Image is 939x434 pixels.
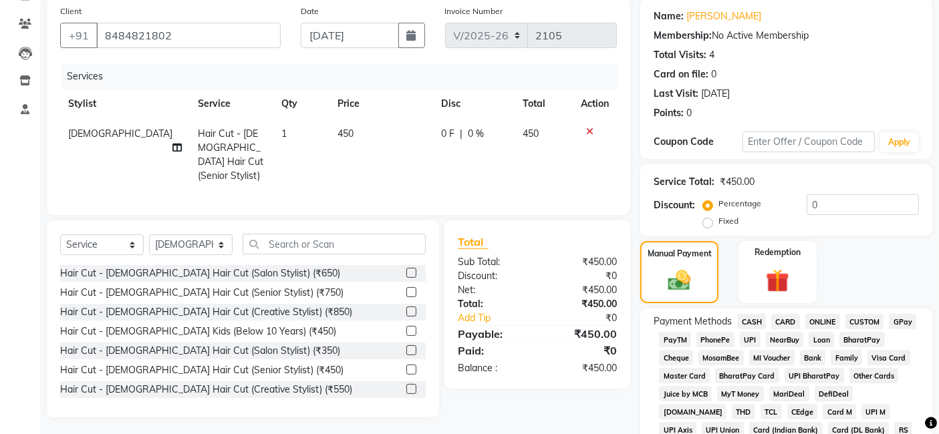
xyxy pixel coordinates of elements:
div: Name: [654,9,684,23]
span: CASH [737,314,766,329]
div: Hair Cut - [DEMOGRAPHIC_DATA] Hair Cut (Senior Stylist) (₹750) [60,286,344,300]
span: [DEMOGRAPHIC_DATA] [68,128,172,140]
div: Hair Cut - [DEMOGRAPHIC_DATA] Hair Cut (Salon Stylist) (₹350) [60,344,340,358]
img: _cash.svg [661,268,697,294]
th: Disc [433,89,515,119]
label: Invoice Number [445,5,503,17]
span: PhonePe [696,332,734,347]
th: Price [329,89,433,119]
div: Hair Cut - [DEMOGRAPHIC_DATA] Hair Cut (Creative Stylist) (₹550) [60,383,352,397]
div: 0 [711,67,716,81]
div: Sub Total: [448,255,537,269]
div: ₹450.00 [537,326,627,342]
div: Discount: [448,269,537,283]
span: BharatPay [839,332,885,347]
span: Hair Cut - [DEMOGRAPHIC_DATA] Hair Cut (Senior Stylist) [198,128,263,182]
div: Hair Cut - [DEMOGRAPHIC_DATA] Kids (Below 10 Years) (₹450) [60,324,336,339]
span: Loan [809,332,834,347]
a: [PERSON_NAME] [686,9,761,23]
span: Payment Methods [654,314,732,329]
span: TCL [761,404,782,419]
span: UPI M [861,404,890,419]
div: ₹450.00 [537,297,627,311]
span: CUSTOM [845,314,884,329]
th: Qty [273,89,329,119]
span: DefiDeal [815,386,853,401]
span: MariDeal [769,386,809,401]
label: Client [60,5,82,17]
label: Percentage [718,198,761,210]
th: Total [515,89,573,119]
div: Last Visit: [654,87,698,101]
span: Total [458,235,489,249]
div: [DATE] [701,87,730,101]
div: ₹450.00 [720,175,755,189]
span: Other Cards [849,368,899,383]
div: Net: [448,283,537,297]
div: Card on file: [654,67,708,81]
span: Juice by MCB [659,386,712,401]
span: Master Card [659,368,710,383]
span: 0 F [441,127,454,141]
span: Visa Card [867,350,910,365]
div: 0 [686,106,692,120]
div: No Active Membership [654,29,919,43]
span: [DOMAIN_NAME] [659,404,726,419]
div: Paid: [448,343,537,359]
div: Membership: [654,29,712,43]
div: Payable: [448,326,537,342]
label: Redemption [755,246,801,258]
span: GPay [889,314,916,329]
label: Fixed [718,215,739,227]
label: Date [301,5,319,17]
button: +91 [60,23,98,48]
img: _gift.svg [759,266,797,296]
span: ONLINE [805,314,840,329]
span: Family [831,350,862,365]
div: Total: [448,297,537,311]
span: 450 [523,128,539,140]
div: Hair Cut - [DEMOGRAPHIC_DATA] Hair Cut (Creative Stylist) (₹850) [60,305,352,319]
span: UPI [740,332,761,347]
div: Services [61,64,627,89]
span: THD [732,404,755,419]
div: Service Total: [654,175,714,189]
span: PayTM [659,332,691,347]
div: ₹0 [537,343,627,359]
div: ₹450.00 [537,361,627,375]
div: Total Visits: [654,48,706,62]
span: 450 [338,128,354,140]
span: 0 % [468,127,484,141]
input: Enter Offer / Coupon Code [743,132,875,152]
input: Search by Name/Mobile/Email/Code [96,23,281,48]
span: CARD [771,314,800,329]
div: ₹0 [553,311,628,325]
div: 4 [709,48,714,62]
span: MyT Money [717,386,764,401]
div: Hair Cut - [DEMOGRAPHIC_DATA] Hair Cut (Salon Stylist) (₹650) [60,266,340,280]
span: MosamBee [698,350,744,365]
input: Search or Scan [243,234,426,254]
div: ₹450.00 [537,255,627,269]
button: Apply [880,132,918,152]
span: NearBuy [766,332,804,347]
span: Card M [823,404,856,419]
th: Service [190,89,274,119]
span: CEdge [787,404,818,419]
span: BharatPay Card [715,368,779,383]
label: Manual Payment [648,248,712,260]
th: Action [573,89,617,119]
a: Add Tip [448,311,552,325]
div: ₹0 [537,269,627,283]
th: Stylist [60,89,190,119]
div: Balance : [448,361,537,375]
div: Points: [654,106,684,120]
span: Bank [800,350,826,365]
div: ₹450.00 [537,283,627,297]
span: UPI BharatPay [785,368,844,383]
div: Hair Cut - [DEMOGRAPHIC_DATA] Hair Cut (Senior Stylist) (₹450) [60,363,344,377]
div: Coupon Code [654,135,742,149]
span: MI Voucher [749,350,795,365]
div: Discount: [654,198,695,212]
span: 1 [281,128,287,140]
